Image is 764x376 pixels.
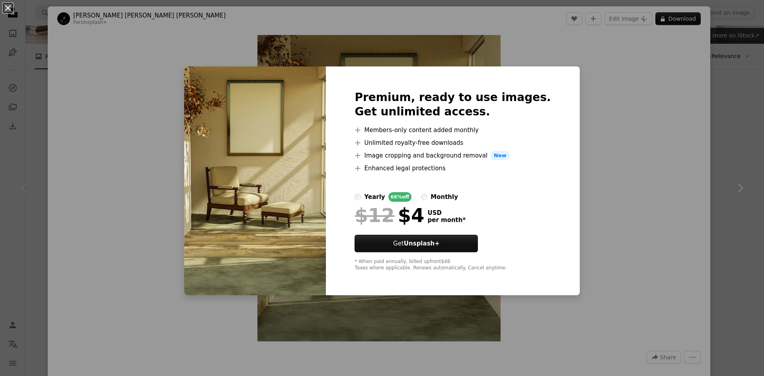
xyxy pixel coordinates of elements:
[355,205,394,226] span: $12
[364,192,385,202] div: yearly
[491,151,510,160] span: New
[421,194,427,200] input: monthly
[427,216,466,224] span: per month *
[355,138,551,148] li: Unlimited royalty-free downloads
[427,209,466,216] span: USD
[355,151,551,160] li: Image cropping and background removal
[431,192,458,202] div: monthly
[355,125,551,135] li: Members-only content added monthly
[355,90,551,119] h2: Premium, ready to use images. Get unlimited access.
[355,205,424,226] div: $4
[388,192,412,202] div: 66% off
[355,194,361,200] input: yearly66%off
[355,235,478,252] button: GetUnsplash+
[355,164,551,173] li: Enhanced legal protections
[355,259,551,271] div: * When paid annually, billed upfront $48 Taxes where applicable. Renews automatically. Cancel any...
[404,240,440,247] strong: Unsplash+
[184,66,326,296] img: premium_photo-1681113076872-c74b8926e70c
